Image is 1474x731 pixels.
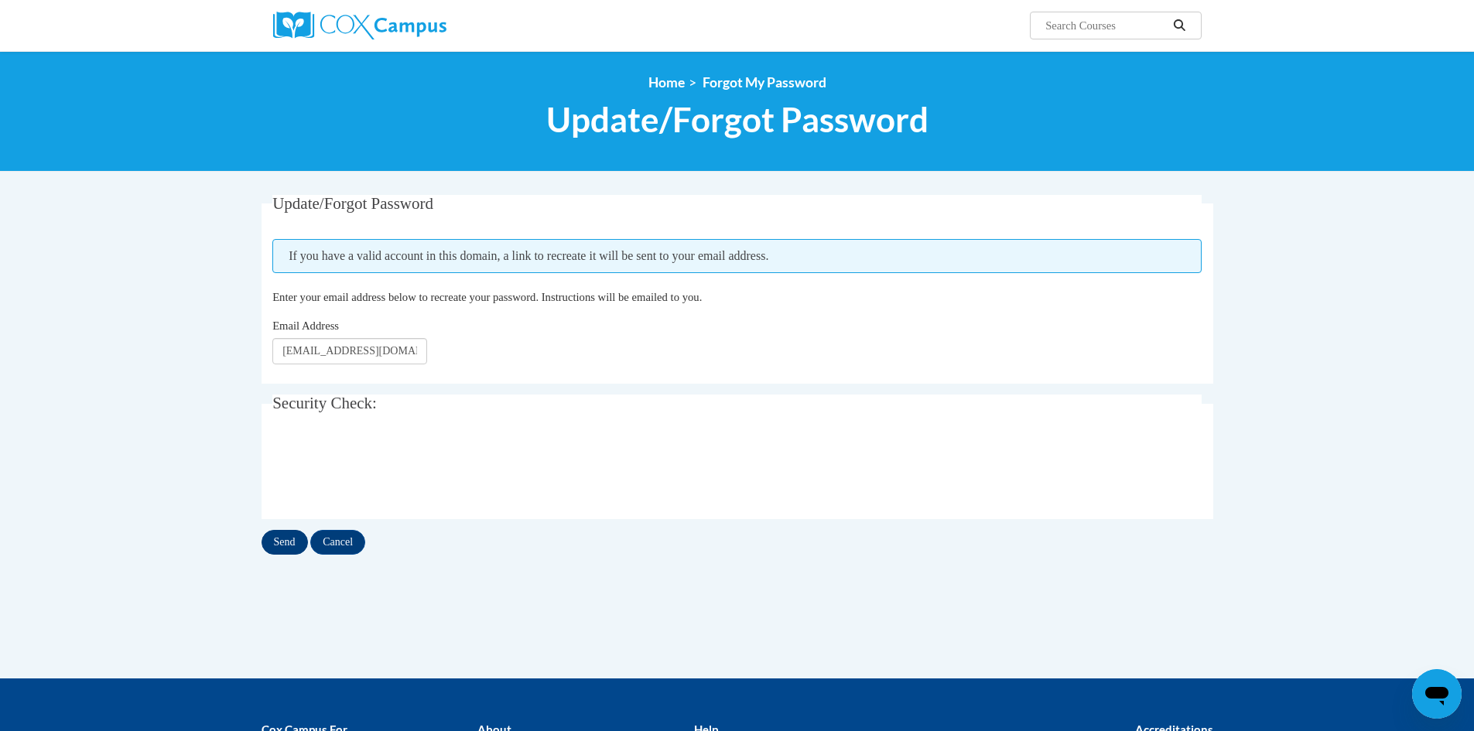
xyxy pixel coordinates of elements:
[272,291,702,303] span: Enter your email address below to recreate your password. Instructions will be emailed to you.
[273,12,446,39] img: Cox Campus
[648,74,685,91] a: Home
[262,530,308,555] input: Send
[272,319,339,332] span: Email Address
[273,12,567,39] a: Cox Campus
[310,530,365,555] input: Cancel
[1412,669,1462,719] iframe: Button to launch messaging window
[272,338,427,364] input: Email
[272,394,377,412] span: Security Check:
[272,239,1202,273] span: If you have a valid account in this domain, a link to recreate it will be sent to your email addr...
[703,74,826,91] span: Forgot My Password
[1044,16,1168,35] input: Search Courses
[1168,16,1191,35] button: Search
[272,194,433,213] span: Update/Forgot Password
[272,439,508,500] iframe: reCAPTCHA
[546,99,929,140] span: Update/Forgot Password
